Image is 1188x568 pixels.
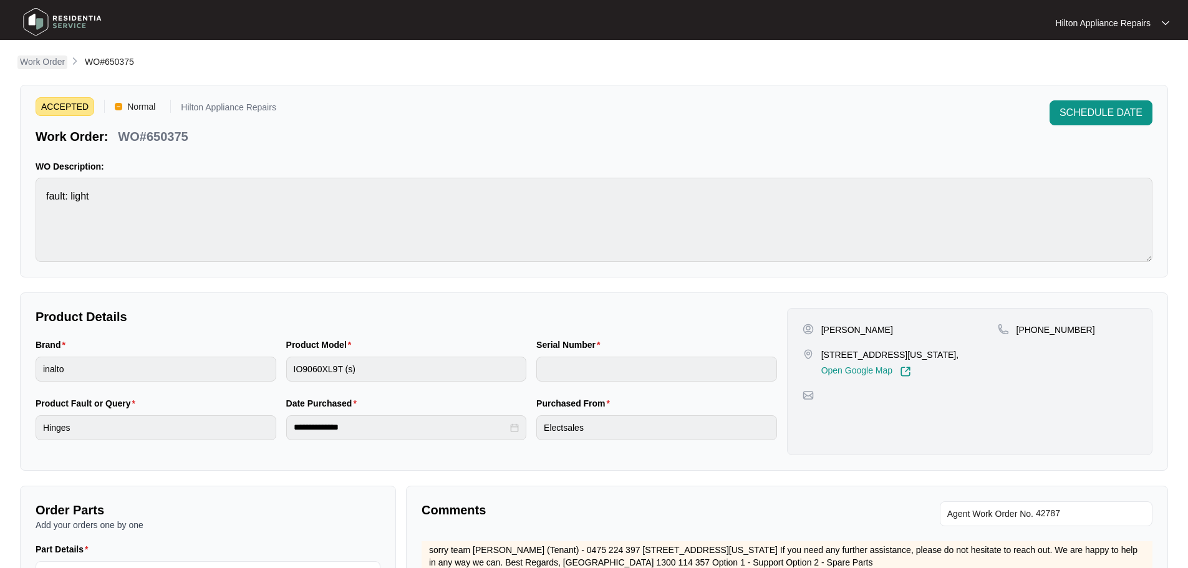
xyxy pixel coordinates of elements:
[118,128,188,145] p: WO#650375
[36,308,777,325] p: Product Details
[36,415,276,440] input: Product Fault or Query
[85,57,134,67] span: WO#650375
[803,349,814,360] img: map-pin
[294,421,508,434] input: Date Purchased
[536,415,777,440] input: Purchased From
[36,543,94,556] label: Part Details
[286,339,357,351] label: Product Model
[17,55,67,69] a: Work Order
[821,324,893,336] p: [PERSON_NAME]
[803,390,814,401] img: map-pin
[20,55,65,68] p: Work Order
[36,501,380,519] p: Order Parts
[36,357,276,382] input: Brand
[19,3,106,41] img: residentia service logo
[286,357,527,382] input: Product Model
[1017,324,1095,336] p: [PHONE_NUMBER]
[36,160,1152,173] p: WO Description:
[1055,17,1151,29] p: Hilton Appliance Repairs
[1050,100,1152,125] button: SCHEDULE DATE
[36,397,140,410] label: Product Fault or Query
[998,324,1009,335] img: map-pin
[900,366,911,377] img: Link-External
[286,397,362,410] label: Date Purchased
[181,103,276,116] p: Hilton Appliance Repairs
[122,97,160,116] span: Normal
[803,324,814,335] img: user-pin
[1036,506,1145,521] input: Add Agent Work Order No.
[947,506,1033,521] span: Agent Work Order No.
[422,501,778,519] p: Comments
[536,357,777,382] input: Serial Number
[36,128,108,145] p: Work Order:
[1162,20,1169,26] img: dropdown arrow
[36,519,380,531] p: Add your orders one by one
[1060,105,1142,120] span: SCHEDULE DATE
[536,339,605,351] label: Serial Number
[36,339,70,351] label: Brand
[36,178,1152,262] textarea: fault: light
[821,366,911,377] a: Open Google Map
[821,349,959,361] p: [STREET_ADDRESS][US_STATE],
[36,97,94,116] span: ACCEPTED
[536,397,615,410] label: Purchased From
[115,103,122,110] img: Vercel Logo
[70,56,80,66] img: chevron-right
